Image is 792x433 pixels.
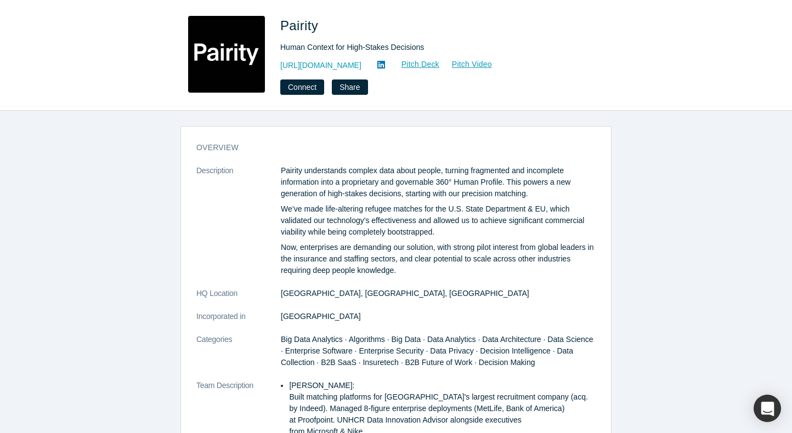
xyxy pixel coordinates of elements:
div: Human Context for High-Stakes Decisions [280,42,587,53]
p: Now, enterprises are demanding our solution, with strong pilot interest from global leaders in th... [281,242,596,276]
button: Connect [280,79,324,95]
span: Big Data Analytics · Algorithms · Big Data · Data Analytics · Data Architecture · Data Science · ... [281,335,593,367]
a: Pitch Video [440,58,493,71]
dt: HQ Location [196,288,281,311]
dt: Categories [196,334,281,380]
a: Pitch Deck [389,58,440,71]
a: [URL][DOMAIN_NAME] [280,60,361,71]
dt: Description [196,165,281,288]
dt: Incorporated in [196,311,281,334]
p: Pairity understands complex data about people, turning fragmented and incomplete information into... [281,165,596,200]
span: Pairity [280,18,322,33]
dd: [GEOGRAPHIC_DATA], [GEOGRAPHIC_DATA], [GEOGRAPHIC_DATA] [281,288,596,299]
h3: overview [196,142,580,153]
button: Share [332,79,367,95]
img: Pairity's Logo [188,16,265,93]
dd: [GEOGRAPHIC_DATA] [281,311,596,322]
p: We’ve made life-altering refugee matches for the U.S. State Department & EU, which validated our ... [281,203,596,238]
